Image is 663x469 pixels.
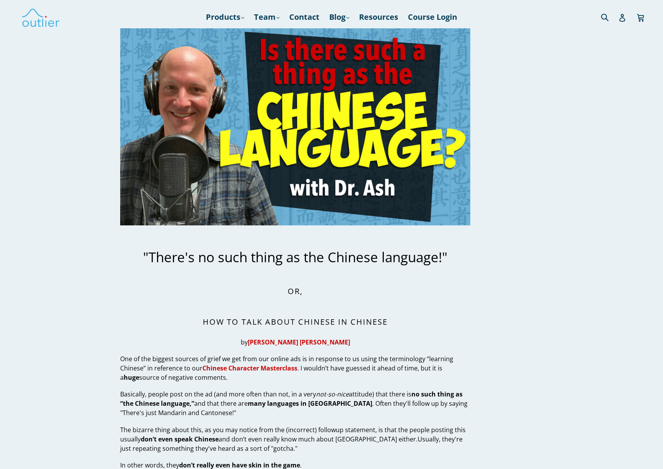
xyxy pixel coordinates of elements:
[241,338,350,347] span: by
[248,338,350,347] a: [PERSON_NAME] [PERSON_NAME]
[250,10,283,24] a: Team
[120,390,468,417] span: Basically, people post on the ad (and more often than not, in a very attitude) that there is and ...
[288,286,303,296] span: Or,
[120,426,466,453] span: The bizarre thing about this, as you may notice from the (incorrect) followup statement, is that ...
[120,355,453,372] span: One of the biggest sources of grief we get from our online ads is in response to us using the ter...
[599,9,620,25] input: Search
[203,317,388,327] span: How to talk about Chinese in Chinese
[120,390,463,408] strong: no such thing as “the Chinese language,”
[248,399,372,408] strong: many languages in [GEOGRAPHIC_DATA]
[124,373,139,382] strong: huge
[202,364,297,373] a: Chinese Character Masterclass
[21,6,60,28] img: Outlier Linguistics
[202,10,248,24] a: Products
[141,435,219,443] strong: don’t even speak Chinese
[325,10,353,24] a: Blog
[202,364,297,372] span: Chinese Character Masterclass
[143,248,447,266] span: "There's no such thing as the Chinese language!"
[404,10,461,24] a: Course Login
[120,364,442,382] span: . I wouldn’t have guessed it ahead of time, but it is a source of negative comments.
[355,10,402,24] a: Resources
[285,10,323,24] a: Contact
[316,390,349,398] em: not-so-nice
